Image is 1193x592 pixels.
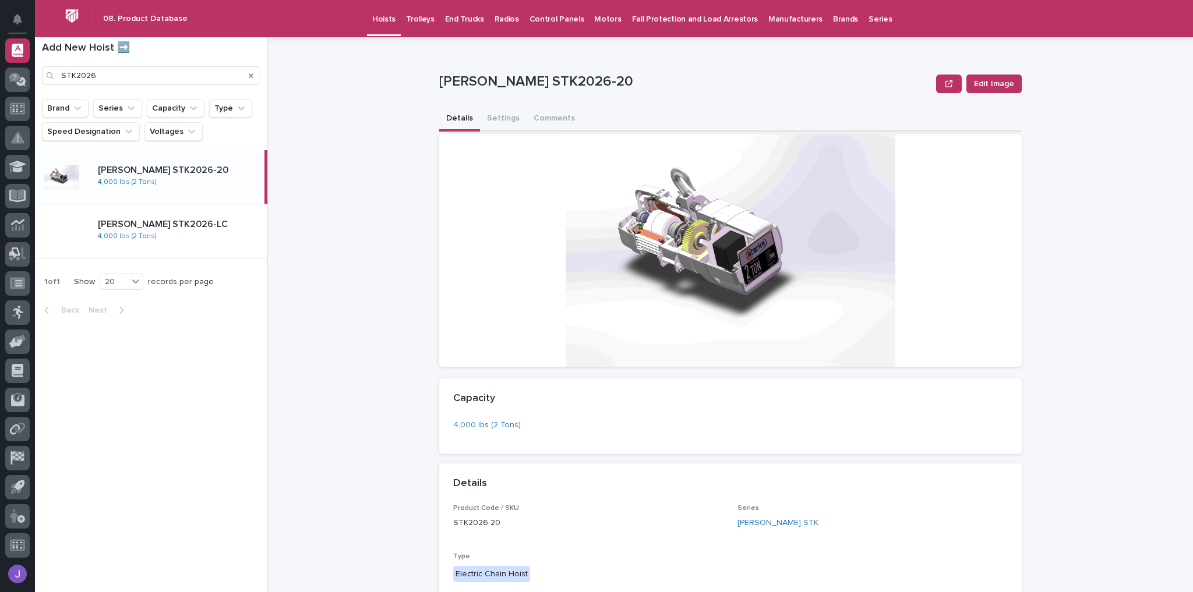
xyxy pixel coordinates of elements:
[527,107,582,132] button: Comments
[737,505,759,512] span: Series
[98,232,157,240] a: 4,000 lbs (2 Tons)
[42,122,140,141] button: Speed Designation
[61,5,83,27] img: Workspace Logo
[103,14,188,24] h2: 08. Product Database
[737,517,818,529] a: [PERSON_NAME] STK
[453,392,495,405] h2: Capacity
[439,107,480,132] button: Details
[453,505,519,512] span: Product Code / SKU
[93,99,142,118] button: Series
[35,150,267,204] a: [PERSON_NAME] STK2026-204,000 lbs (2 Tons)
[453,419,521,431] a: 4,000 lbs (2 Tons)
[54,306,79,314] span: Back
[5,7,30,31] button: Notifications
[74,277,95,287] p: Show
[98,165,260,176] p: [PERSON_NAME] STK2026-20
[5,562,30,586] button: users-avatar
[100,276,128,288] div: 20
[144,122,203,141] button: Voltages
[42,99,89,118] button: Brand
[453,566,530,583] div: Electric Chain Hoist
[453,553,470,560] span: Type
[89,306,114,314] span: Next
[35,204,267,258] a: [PERSON_NAME] STK2026-LC4,000 lbs (2 Tons)
[42,66,260,85] input: Search
[480,107,527,132] button: Settings
[42,42,260,55] h1: Add New Hoist ➡️
[453,517,723,529] p: STK2026-20
[209,99,252,118] button: Type
[98,178,157,186] a: 4,000 lbs (2 Tons)
[98,219,263,230] p: [PERSON_NAME] STK2026-LC
[974,78,1014,90] span: Edit Image
[15,14,30,33] div: Notifications
[453,477,487,490] h2: Details
[147,99,204,118] button: Capacity
[439,73,931,90] p: [PERSON_NAME] STK2026-20
[35,268,69,296] p: 1 of 1
[84,305,133,316] button: Next
[148,277,214,287] p: records per page
[966,75,1022,93] button: Edit Image
[35,305,84,316] button: Back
